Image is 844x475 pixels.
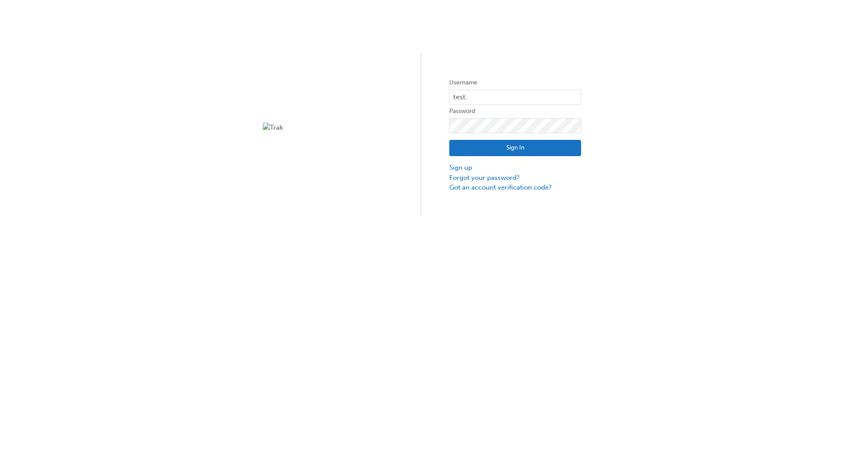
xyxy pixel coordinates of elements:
[449,163,581,173] a: Sign up
[449,77,581,88] label: Username
[449,140,581,157] button: Sign In
[449,173,581,183] a: Forgot your password?
[449,90,581,105] input: Username
[449,183,581,193] a: Got an account verification code?
[263,123,395,133] img: Trak
[449,106,581,117] label: Password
